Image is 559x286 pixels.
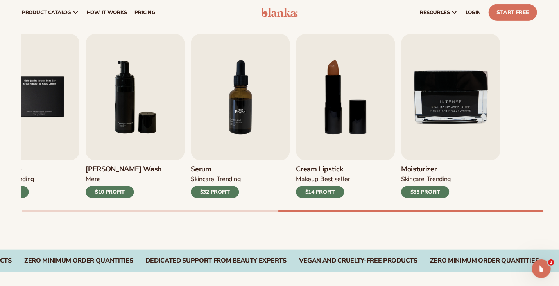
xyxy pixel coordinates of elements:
[261,8,298,17] img: logo
[401,186,449,198] div: $35 PROFIT
[86,186,134,198] div: $10 PROFIT
[87,9,127,16] span: How It Works
[22,9,71,16] span: product catalog
[296,34,395,198] a: 8 / 9
[532,259,551,278] iframe: Intercom live chat
[191,175,214,183] div: SKINCARE
[296,165,350,174] h3: Cream Lipstick
[466,9,481,16] span: LOGIN
[489,4,537,21] a: Start Free
[191,186,239,198] div: $32 PROFIT
[401,165,451,174] h3: Moisturizer
[430,257,539,264] div: Zero Minimum Order QuantitieS
[191,34,290,160] img: Shopify Image 11
[420,9,450,16] span: resources
[217,175,240,183] div: TRENDING
[299,257,417,264] div: Vegan and Cruelty-Free Products
[321,175,351,183] div: BEST SELLER
[548,259,554,266] span: 1
[401,175,424,183] div: SKINCARE
[86,34,185,198] a: 6 / 9
[10,175,34,183] div: TRENDING
[427,175,451,183] div: TRENDING
[24,257,133,264] div: ZERO MINIMUM ORDER QUANTITIES
[191,165,240,174] h3: Serum
[296,186,344,198] div: $14 PROFIT
[191,34,290,198] a: 7 / 9
[134,9,155,16] span: pricing
[296,175,318,183] div: MAKEUP
[86,165,162,174] h3: [PERSON_NAME] Wash
[401,34,500,198] a: 9 / 9
[146,257,287,264] div: DEDICATED SUPPORT FROM BEAUTY EXPERTS
[86,175,101,183] div: mens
